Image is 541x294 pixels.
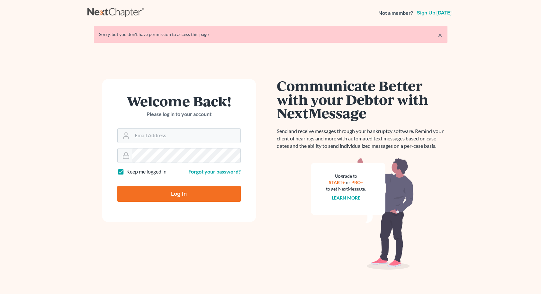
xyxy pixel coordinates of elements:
input: Log In [117,186,241,202]
strong: Not a member? [378,9,413,17]
h1: Communicate Better with your Debtor with NextMessage [277,79,447,120]
a: Forgot your password? [188,168,241,174]
a: × [438,31,442,39]
p: Send and receive messages through your bankruptcy software. Remind your client of hearings and mo... [277,128,447,150]
div: Sorry, but you don't have permission to access this page [99,31,442,38]
p: Please log in to your account [117,111,241,118]
a: START+ [329,180,345,185]
a: PRO+ [351,180,363,185]
label: Keep me logged in [126,168,167,175]
a: Learn more [332,195,360,200]
div: Upgrade to [326,173,366,179]
span: or [346,180,350,185]
input: Email Address [132,129,240,143]
div: to get NextMessage. [326,186,366,192]
h1: Welcome Back! [117,94,241,108]
img: nextmessage_bg-59042aed3d76b12b5cd301f8e5b87938c9018125f34e5fa2b7a6b67550977c72.svg [311,157,414,270]
a: Sign up [DATE]! [416,10,454,15]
